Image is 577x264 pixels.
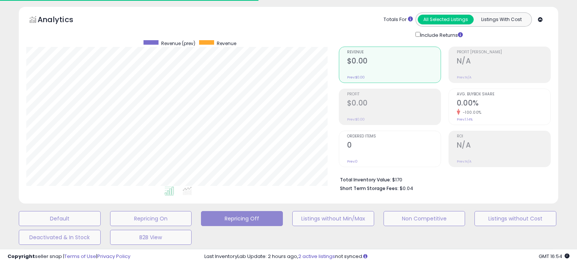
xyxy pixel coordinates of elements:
button: Listings without Min/Max [292,211,374,226]
h2: $0.00 [347,99,441,109]
span: Ordered Items [347,134,441,139]
li: $170 [340,175,545,184]
h2: 0 [347,141,441,151]
span: $0.04 [400,185,413,192]
div: Totals For [384,16,413,23]
span: Profit [347,92,441,97]
h5: Analytics [38,14,88,27]
small: Prev: 1.14% [457,117,473,122]
button: Repricing Off [201,211,283,226]
small: -100.00% [460,110,482,115]
button: Default [19,211,101,226]
small: Prev: N/A [457,75,471,80]
small: Prev: $0.00 [347,117,365,122]
div: seller snap | | [8,253,130,260]
button: Non Competitive [384,211,465,226]
button: Listings without Cost [474,211,556,226]
span: Revenue [347,50,441,54]
h2: $0.00 [347,57,441,67]
button: Listings With Cost [473,15,529,24]
div: Include Returns [410,30,472,39]
small: Prev: $0.00 [347,75,365,80]
button: All Selected Listings [418,15,474,24]
b: Total Inventory Value: [340,177,391,183]
strong: Copyright [8,253,35,260]
h2: 0.00% [457,99,550,109]
h2: N/A [457,141,550,151]
small: Prev: 0 [347,159,358,164]
small: Prev: N/A [457,159,471,164]
span: ROI [457,134,550,139]
h2: N/A [457,57,550,67]
span: Avg. Buybox Share [457,92,550,97]
span: Profit [PERSON_NAME] [457,50,550,54]
button: Deactivated & In Stock [19,230,101,245]
button: B2B View [110,230,192,245]
span: Revenue (prev) [161,40,195,47]
b: Short Term Storage Fees: [340,185,399,192]
button: Repricing On [110,211,192,226]
span: Revenue [217,40,236,47]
